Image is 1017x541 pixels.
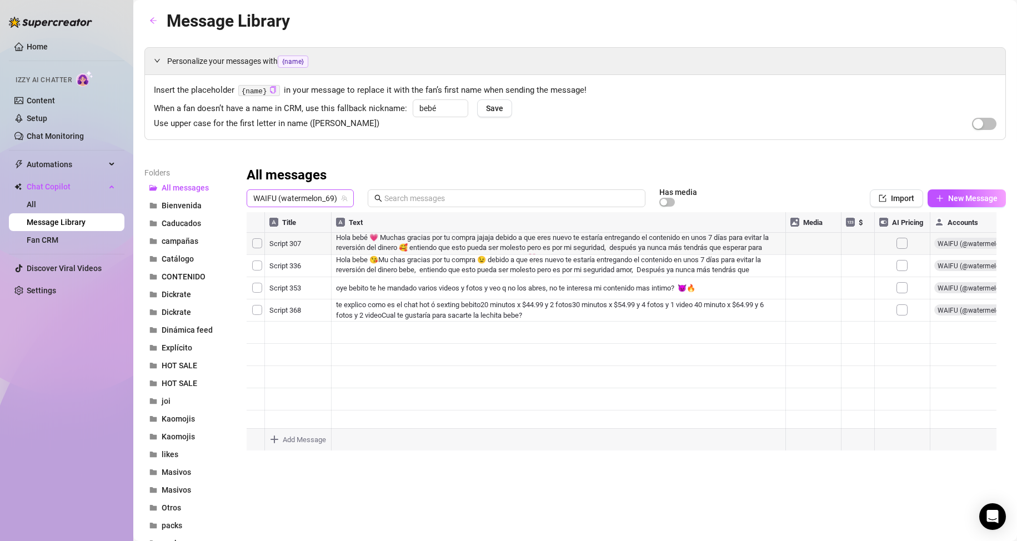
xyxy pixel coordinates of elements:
[936,194,944,202] span: plus
[162,450,178,459] span: likes
[27,114,47,123] a: Setup
[144,214,233,232] button: Caducados
[278,56,308,68] span: {name}
[149,184,157,192] span: folder-open
[27,236,58,244] a: Fan CRM
[167,55,996,68] span: Personalize your messages with
[149,202,157,209] span: folder
[162,272,206,281] span: CONTENIDO
[162,254,194,263] span: Catálogo
[27,264,102,273] a: Discover Viral Videos
[144,374,233,392] button: HOT SALE
[154,57,161,64] span: expanded
[162,308,191,317] span: Dickrate
[162,397,171,405] span: joi
[144,268,233,285] button: CONTENIDO
[14,183,22,191] img: Chat Copilot
[162,290,191,299] span: Dickrate
[477,99,512,117] button: Save
[144,303,233,321] button: Dickrate
[162,237,198,246] span: campañas
[149,255,157,263] span: folder
[145,48,1005,74] div: Personalize your messages with{name}
[27,178,106,196] span: Chat Copilot
[144,179,233,197] button: All messages
[144,392,233,410] button: joi
[149,450,157,458] span: folder
[879,194,886,202] span: import
[928,189,1006,207] button: New Message
[27,200,36,209] a: All
[162,361,197,370] span: HOT SALE
[144,285,233,303] button: Dickrate
[154,102,407,116] span: When a fan doesn’t have a name in CRM, use this fallback nickname:
[144,197,233,214] button: Bienvenida
[247,167,327,184] h3: All messages
[269,86,277,93] span: copy
[27,286,56,295] a: Settings
[269,86,277,94] button: Click to Copy
[16,75,72,86] span: Izzy AI Chatter
[144,167,233,179] article: Folders
[144,410,233,428] button: Kaomojis
[144,481,233,499] button: Masivos
[149,237,157,245] span: folder
[162,503,181,512] span: Otros
[149,415,157,423] span: folder
[162,468,191,477] span: Masivos
[238,85,280,97] code: {name}
[149,308,157,316] span: folder
[149,522,157,529] span: folder
[144,339,233,357] button: Explícito
[162,201,202,210] span: Bienvenida
[870,189,923,207] button: Import
[162,325,213,334] span: Dinámica feed
[149,468,157,476] span: folder
[76,71,93,87] img: AI Chatter
[149,17,157,24] span: arrow-left
[154,84,996,97] span: Insert the placeholder in your message to replace it with the fan’s first name when sending the m...
[374,194,382,202] span: search
[27,96,55,105] a: Content
[162,343,192,352] span: Explícito
[149,290,157,298] span: folder
[27,42,48,51] a: Home
[948,194,998,203] span: New Message
[149,397,157,405] span: folder
[162,219,201,228] span: Caducados
[27,218,86,227] a: Message Library
[891,194,914,203] span: Import
[27,132,84,141] a: Chat Monitoring
[14,160,23,169] span: thunderbolt
[162,379,197,388] span: HOT SALE
[144,428,233,445] button: Kaomojis
[9,17,92,28] img: logo-BBDzfeDw.svg
[149,433,157,440] span: folder
[144,232,233,250] button: campañas
[149,326,157,334] span: folder
[149,273,157,280] span: folder
[144,357,233,374] button: HOT SALE
[149,379,157,387] span: folder
[144,463,233,481] button: Masivos
[162,432,195,441] span: Kaomojis
[659,189,697,196] article: Has media
[144,499,233,517] button: Otros
[253,190,347,207] span: WAIFU (watermelon_69)
[27,156,106,173] span: Automations
[149,504,157,512] span: folder
[154,117,379,131] span: Use upper case for the first letter in name ([PERSON_NAME])
[144,250,233,268] button: Catálogo
[149,486,157,494] span: folder
[149,344,157,352] span: folder
[384,192,639,204] input: Search messages
[979,503,1006,530] div: Open Intercom Messenger
[341,195,348,202] span: team
[149,362,157,369] span: folder
[162,183,209,192] span: All messages
[486,104,503,113] span: Save
[144,445,233,463] button: likes
[162,485,191,494] span: Masivos
[162,521,182,530] span: packs
[167,8,290,34] article: Message Library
